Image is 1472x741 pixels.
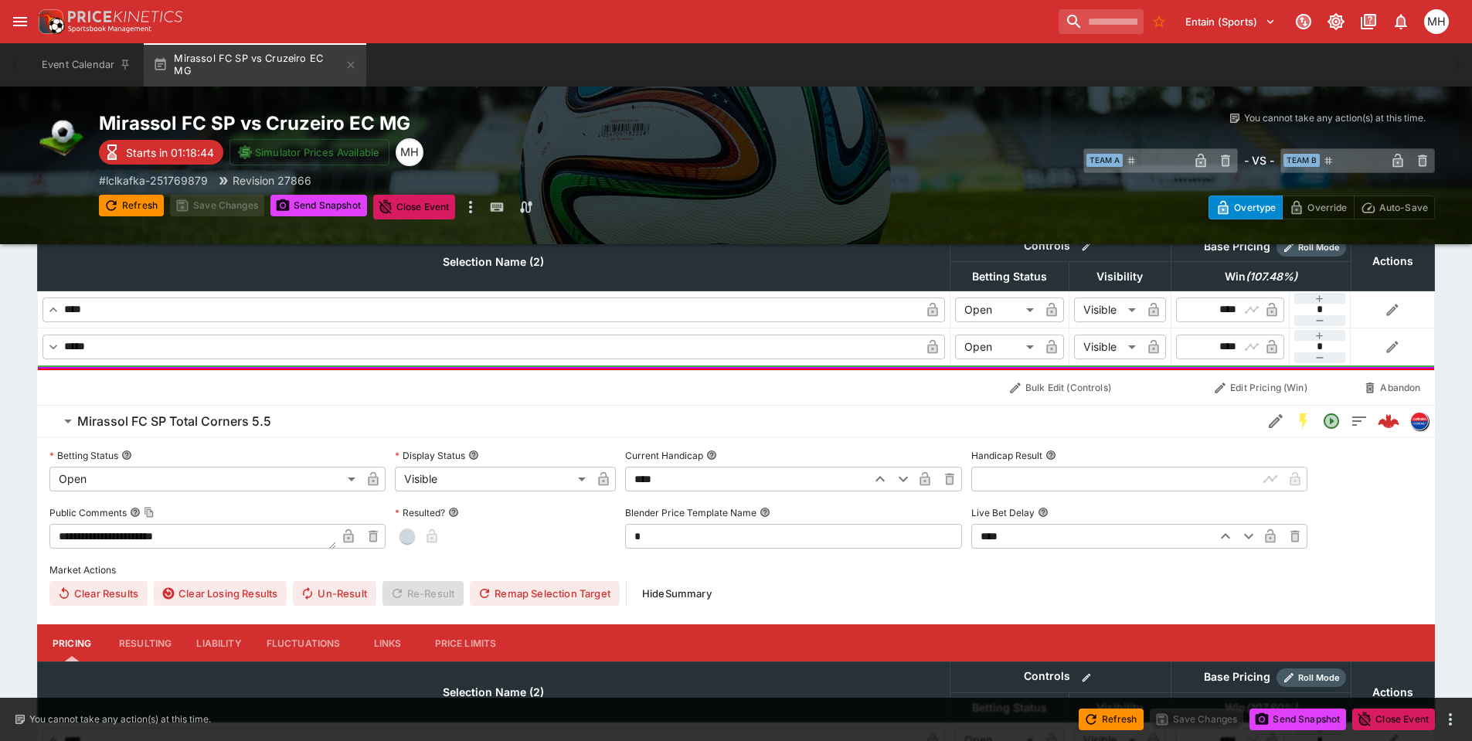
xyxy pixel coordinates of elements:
button: Liability [184,624,253,661]
button: Display Status [468,450,479,461]
p: Current Handicap [625,449,703,462]
div: Michael Hutchinson [396,138,423,166]
button: more [1441,710,1460,729]
button: Auto-Save [1354,195,1435,219]
h6: Mirassol FC SP Total Corners 5.5 [77,413,271,430]
button: Handicap Result [1045,450,1056,461]
p: Copy To Clipboard [99,172,208,189]
button: Documentation [1355,8,1382,36]
input: search [1059,9,1144,34]
button: Abandon [1355,376,1430,400]
button: Resulted? [448,507,459,518]
button: Close Event [1352,709,1435,730]
button: Blender Price Template Name [760,507,770,518]
p: Auto-Save [1379,199,1428,216]
button: Bulk Edit (Controls) [954,376,1166,400]
span: Visibility [1079,267,1160,286]
button: Copy To Clipboard [144,507,155,518]
div: Open [49,467,361,491]
button: Override [1282,195,1354,219]
th: Actions [1351,232,1434,291]
button: Send Snapshot [270,195,367,216]
em: ( 107.48 %) [1246,267,1297,286]
img: PriceKinetics Logo [34,6,65,37]
p: Live Bet Delay [971,506,1035,519]
p: Revision 27866 [233,172,311,189]
button: Totals [1345,407,1373,435]
button: Bulk edit [1076,236,1096,257]
p: Betting Status [49,449,118,462]
img: Sportsbook Management [68,25,151,32]
button: Michael Hutchinson [1419,5,1453,39]
button: Overtype [1209,195,1283,219]
button: Bulk edit [1076,668,1096,688]
div: Base Pricing [1198,237,1277,257]
div: Visible [395,467,591,491]
button: Mirassol FC SP vs Cruzeiro EC MG [144,43,366,87]
button: Current Handicap [706,450,717,461]
button: Event Calendar [32,43,141,87]
span: Win(107.48%) [1208,267,1314,286]
button: Remap Selection Target [470,581,620,606]
span: Re-Result [382,581,464,606]
div: Michael Hutchinson [1424,9,1449,34]
button: Simulator Prices Available [229,139,389,165]
div: Show/hide Price Roll mode configuration. [1277,668,1346,687]
p: Overtype [1234,199,1276,216]
button: No Bookmarks [1147,9,1171,34]
span: Roll Mode [1292,241,1346,254]
div: Start From [1209,195,1435,219]
p: Handicap Result [971,449,1042,462]
button: Live Bet Delay [1038,507,1049,518]
button: SGM Enabled [1290,407,1317,435]
button: Mirassol FC SP Total Corners 5.5 [37,406,1262,437]
button: Refresh [99,195,164,216]
img: soccer.png [37,111,87,161]
button: more [461,195,480,219]
img: PriceKinetics [68,11,182,22]
div: Open [955,335,1039,359]
button: Edit Detail [1262,407,1290,435]
button: Close Event [373,195,456,219]
p: Display Status [395,449,465,462]
p: Starts in 01:18:44 [126,144,214,161]
button: Send Snapshot [1249,709,1346,730]
th: Actions [1351,662,1434,722]
button: Select Tenant [1176,9,1285,34]
label: Market Actions [49,558,1423,581]
span: Team A [1086,154,1123,167]
th: Controls [950,662,1171,692]
div: Show/hide Price Roll mode configuration. [1277,238,1346,257]
img: logo-cerberus--red.svg [1378,410,1399,432]
div: Base Pricing [1198,668,1277,687]
button: Links [353,624,423,661]
h2: Copy To Clipboard [99,111,767,135]
p: You cannot take any action(s) at this time. [29,712,211,726]
span: Roll Mode [1292,671,1346,685]
button: Fluctuations [254,624,353,661]
span: Selection Name (2) [426,683,561,702]
button: Betting Status [121,450,132,461]
button: Connected to PK [1290,8,1317,36]
h6: - VS - [1244,152,1274,168]
button: Refresh [1079,709,1144,730]
button: Resulting [107,624,184,661]
svg: Open [1322,412,1341,430]
div: Visible [1074,297,1141,322]
p: Override [1307,199,1347,216]
button: Price Limits [423,624,509,661]
p: Resulted? [395,506,445,519]
span: Selection Name (2) [426,253,561,271]
a: 655e352f-9359-4c90-a60c-cba7b21bd1a0 [1373,406,1404,437]
button: Un-Result [293,581,376,606]
div: lclkafka [1410,412,1429,430]
button: Notifications [1387,8,1415,36]
div: Open [955,297,1039,322]
img: lclkafka [1411,413,1428,430]
button: Open [1317,407,1345,435]
span: Betting Status [955,267,1064,286]
button: HideSummary [633,581,721,606]
button: Pricing [37,624,107,661]
button: Clear Losing Results [154,581,287,606]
